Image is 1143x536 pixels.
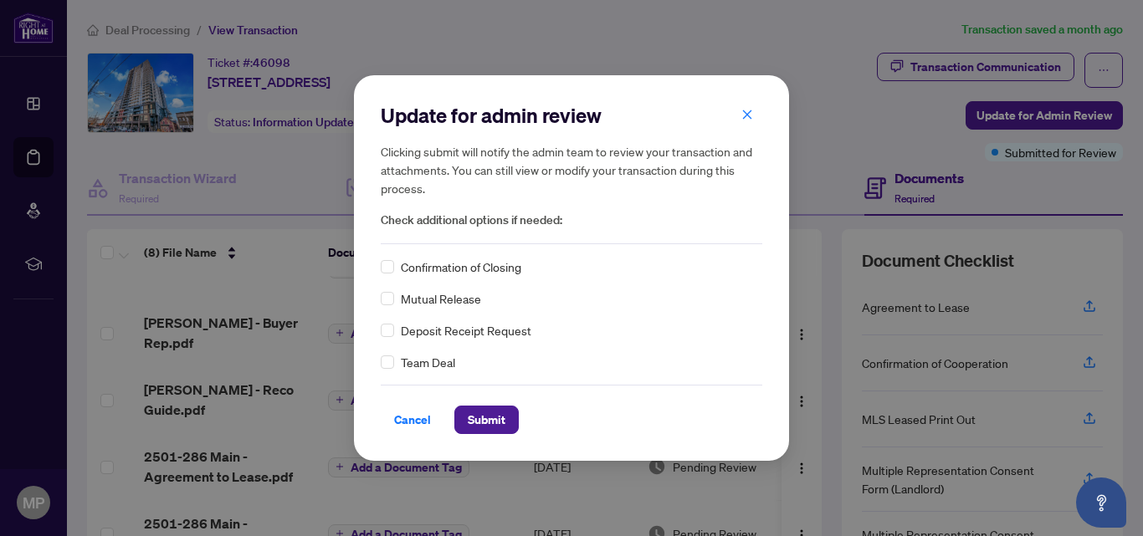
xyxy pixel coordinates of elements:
span: Team Deal [401,353,455,371]
h2: Update for admin review [381,102,762,129]
span: Confirmation of Closing [401,258,521,276]
span: Submit [468,406,505,433]
button: Cancel [381,406,444,434]
span: Mutual Release [401,289,481,308]
span: Check additional options if needed: [381,211,762,230]
span: Deposit Receipt Request [401,321,531,339]
span: Cancel [394,406,431,433]
span: close [741,109,753,120]
button: Submit [454,406,519,434]
h5: Clicking submit will notify the admin team to review your transaction and attachments. You can st... [381,142,762,197]
button: Open asap [1076,477,1126,528]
